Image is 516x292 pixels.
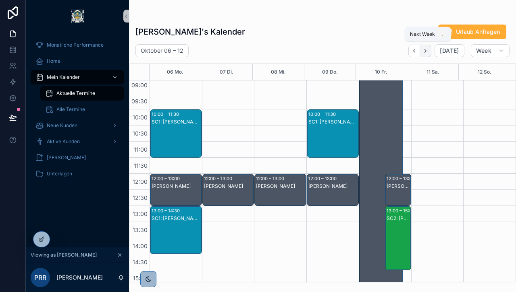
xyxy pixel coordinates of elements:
[71,10,84,23] img: App logo
[31,54,124,68] a: Home
[152,183,201,189] div: [PERSON_NAME]
[435,44,464,57] button: [DATE]
[40,86,124,101] a: Aktuelle Termine
[47,58,60,64] span: Home
[131,243,150,249] span: 14:00
[307,110,358,157] div: 10:00 – 11:30SC1: [PERSON_NAME]
[131,130,150,137] span: 10:30
[150,206,202,254] div: 13:00 – 14:30SC1: [PERSON_NAME]
[131,178,150,185] span: 12:00
[141,47,183,55] h2: Oktober 06 – 12
[308,119,358,125] div: SC1: [PERSON_NAME]
[131,226,150,233] span: 13:30
[152,119,201,125] div: SC1: [PERSON_NAME]
[308,175,339,183] div: 12:00 – 13:00
[387,175,417,183] div: 12:00 – 13:00
[385,206,410,270] div: 13:00 – 15:00SC2: [PERSON_NAME]
[387,215,410,222] div: SC2: [PERSON_NAME]
[308,183,358,189] div: [PERSON_NAME]
[152,175,182,183] div: 12:00 – 13:00
[438,25,506,39] button: Urlaub Anfragen
[255,174,306,206] div: 12:00 – 13:00[PERSON_NAME]
[47,122,77,129] span: Neue Kunden
[31,118,124,133] a: Neue Kunden
[410,31,435,37] span: Next Week
[131,194,150,201] span: 12:30
[203,174,254,206] div: 12:00 – 13:00[PERSON_NAME]
[385,174,410,206] div: 12:00 – 13:00[PERSON_NAME]
[204,175,234,183] div: 12:00 – 13:00
[47,138,80,145] span: Aktive Kunden
[132,146,150,153] span: 11:00
[40,102,124,117] a: Alle Termine
[456,28,500,36] span: Urlaub Anfragen
[129,98,150,105] span: 09:30
[56,106,85,113] span: Alle Termine
[34,273,46,282] span: PRR
[152,110,181,118] div: 10:00 – 11:30
[322,64,338,80] button: 09 Do.
[47,74,80,80] span: Mein Kalender
[427,64,439,80] button: 11 Sa.
[26,32,129,191] div: scrollable content
[420,45,431,57] button: Next
[131,114,150,121] span: 10:00
[408,45,420,57] button: Back
[387,207,417,215] div: 13:00 – 15:00
[31,38,124,52] a: Monatliche Performance
[307,174,358,206] div: 12:00 – 13:00[PERSON_NAME]
[47,42,104,48] span: Monatliche Performance
[129,82,150,88] span: 09:00
[167,64,183,80] button: 06 Mo.
[132,162,150,169] span: 11:30
[31,252,97,258] span: Viewing as [PERSON_NAME]
[135,26,245,37] h1: [PERSON_NAME]'s Kalender
[150,110,202,157] div: 10:00 – 11:30SC1: [PERSON_NAME]
[375,64,387,80] button: 10 Fr.
[440,47,459,54] span: [DATE]
[31,70,124,84] a: Mein Kalender
[150,174,202,206] div: 12:00 – 13:00[PERSON_NAME]
[31,134,124,149] a: Aktive Kunden
[439,31,445,37] span: .
[31,150,124,165] a: [PERSON_NAME]
[471,44,510,57] button: Week
[47,154,86,161] span: [PERSON_NAME]
[152,207,182,215] div: 13:00 – 14:30
[31,167,124,181] a: Unterlagen
[152,215,201,222] div: SC1: [PERSON_NAME]
[256,175,286,183] div: 12:00 – 13:00
[256,183,306,189] div: [PERSON_NAME]
[271,64,286,80] button: 08 Mi.
[131,210,150,217] span: 13:00
[131,259,150,265] span: 14:30
[204,183,254,189] div: [PERSON_NAME]
[56,90,95,97] span: Aktuelle Termine
[131,275,150,282] span: 15:00
[220,64,233,80] button: 07 Di.
[47,171,72,177] span: Unterlagen
[387,183,410,189] div: [PERSON_NAME]
[56,273,103,282] p: [PERSON_NAME]
[478,64,491,80] button: 12 So.
[308,110,338,118] div: 10:00 – 11:30
[476,47,491,54] span: Week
